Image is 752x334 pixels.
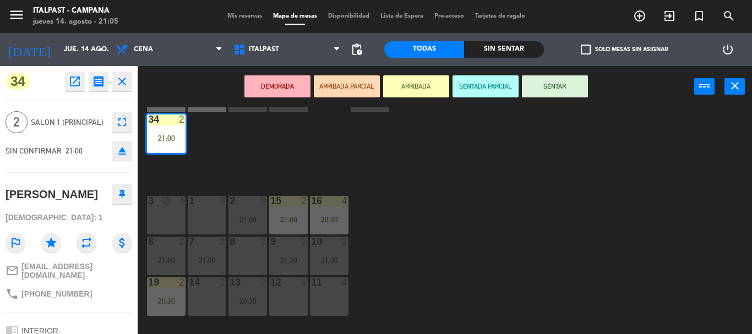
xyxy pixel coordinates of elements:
[244,75,310,97] button: DEMORADA
[310,216,348,223] div: 20:30
[65,72,85,91] button: open_in_new
[148,196,149,206] div: 3
[68,75,81,88] i: open_in_new
[301,237,308,247] div: 2
[384,41,464,58] div: Todas
[268,13,323,19] span: Mapa de mesas
[112,112,132,132] button: fullscreen
[311,237,312,247] div: 10
[220,196,226,206] div: 9
[522,75,588,97] button: SENTAR
[112,233,132,253] i: attach_money
[342,237,348,247] div: 2
[179,237,186,247] div: 2
[6,233,25,253] i: outlined_flag
[342,277,348,287] div: 4
[269,256,308,264] div: 21:30
[148,277,149,287] div: 19
[350,43,363,56] span: pending_actions
[147,256,186,264] div: 21:00
[314,75,380,97] button: ARRIBADA PARCIAL
[694,78,715,95] button: power_input
[220,237,226,247] div: 2
[663,9,676,23] i: exit_to_app
[470,13,531,19] span: Tarjetas de regalo
[724,78,745,95] button: close
[311,277,312,287] div: 11
[116,75,129,88] i: close
[693,9,706,23] i: turned_in_not
[260,277,267,287] div: 2
[228,216,267,223] div: 21:00
[134,46,153,53] span: Cena
[147,297,186,305] div: 20:30
[66,146,83,155] span: 21:00
[33,6,118,17] div: Italpast - Campana
[249,46,279,53] span: Italpast
[112,141,132,161] button: eject
[148,114,149,124] div: 34
[342,196,348,206] div: 4
[41,233,61,253] i: star
[77,233,96,253] i: repeat
[633,9,646,23] i: add_circle_outline
[31,116,107,129] span: Salon 1 (Principal)
[222,13,268,19] span: Mis reservas
[323,13,375,19] span: Disponibilidad
[375,13,429,19] span: Lista de Espera
[112,72,132,91] button: close
[89,72,108,91] button: receipt
[21,289,92,298] span: [PHONE_NUMBER]
[270,196,271,206] div: 15
[270,277,271,287] div: 12
[464,41,544,58] div: Sin sentar
[8,7,25,27] button: menu
[92,75,105,88] i: receipt
[6,264,19,277] i: mail_outline
[698,79,711,92] i: power_input
[116,144,129,157] i: eject
[581,45,668,54] label: Solo mesas sin asignar
[94,43,107,56] i: arrow_drop_down
[179,114,186,124] div: 2
[179,277,186,287] div: 2
[6,208,132,227] div: [DEMOGRAPHIC_DATA]: 1
[179,196,186,206] div: 4
[6,287,19,300] i: phone
[147,134,186,142] div: 21:00
[311,196,312,206] div: 16
[301,196,308,206] div: 2
[301,277,308,287] div: 4
[453,75,519,97] button: SENTADA PARCIAL
[161,196,171,205] i: block
[220,277,226,287] div: 2
[270,237,271,247] div: 9
[269,216,308,223] div: 21:00
[260,196,267,206] div: 9
[310,256,348,264] div: 21:30
[429,13,470,19] span: Pre-acceso
[383,75,449,97] button: ARRIBADA
[728,79,742,92] i: close
[6,111,28,133] span: 2
[721,43,734,56] i: power_settings_new
[6,146,62,155] span: SIN CONFIRMAR
[6,185,98,204] div: [PERSON_NAME]
[33,17,118,28] div: jueves 14. agosto - 21:05
[581,45,591,54] span: check_box_outline_blank
[6,262,132,280] a: mail_outline[EMAIL_ADDRESS][DOMAIN_NAME]
[6,73,30,90] span: 34
[148,237,149,247] div: 6
[116,116,129,129] i: fullscreen
[8,7,25,23] i: menu
[722,9,735,23] i: search
[260,237,267,247] div: 2
[188,256,226,264] div: 21:00
[228,297,267,305] div: 20:30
